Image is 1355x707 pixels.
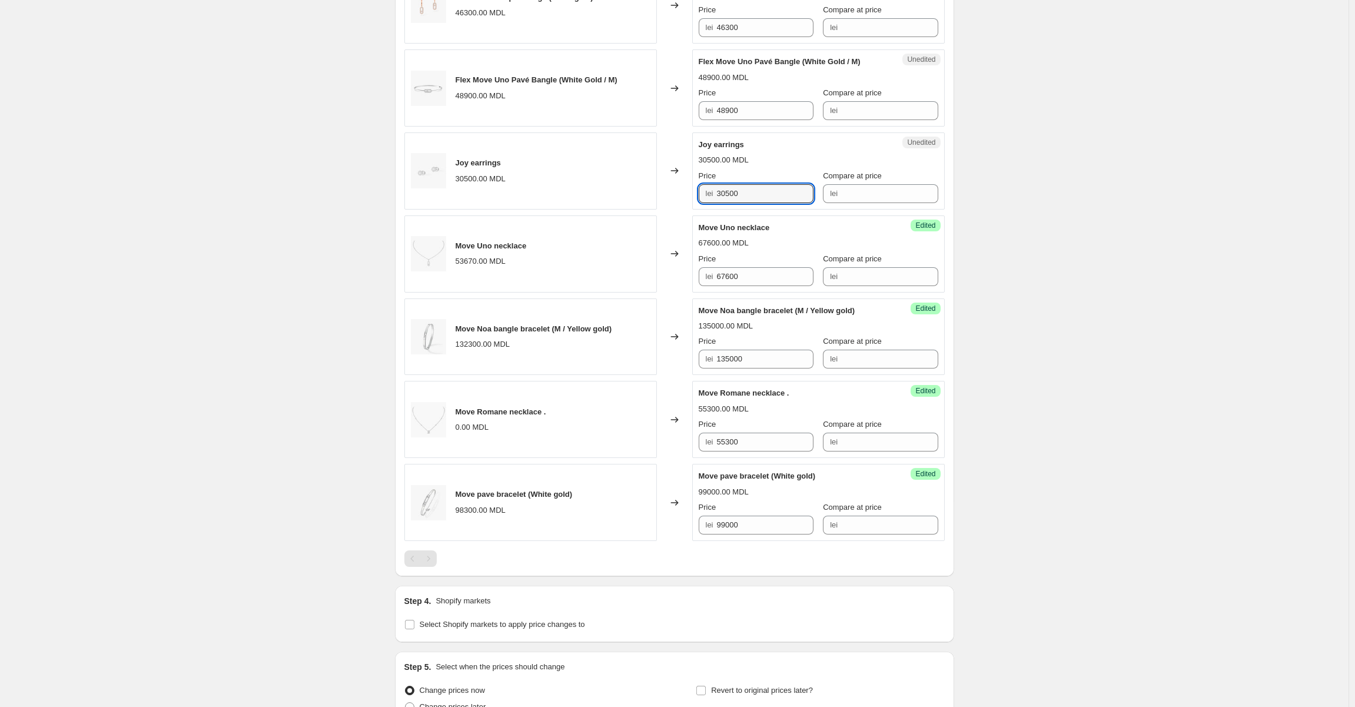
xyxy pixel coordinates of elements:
div: 67600.00 MDL [699,237,749,249]
span: Move Noa bangle bracelet (M / Yellow gold) [699,306,855,315]
span: lei [830,106,838,115]
span: Price [699,5,716,14]
div: 30500.00 MDL [456,173,506,185]
span: Price [699,420,716,429]
span: lei [830,354,838,363]
span: lei [830,272,838,281]
span: Joy earrings [456,158,501,167]
h2: Step 4. [404,595,431,607]
span: Edited [915,304,935,313]
span: Move pave bracelet (White gold) [456,490,573,499]
span: lei [830,189,838,198]
span: Move pave bracelet (White gold) [699,472,816,480]
div: 30500.00 MDL [699,154,749,166]
span: Price [699,88,716,97]
span: Edited [915,469,935,479]
span: lei [706,106,713,115]
div: 132300.00 MDL [456,338,510,350]
span: lei [830,437,838,446]
span: Move Uno necklace [699,223,770,232]
span: Unedited [907,55,935,64]
h2: Step 5. [404,661,431,673]
span: Price [699,171,716,180]
div: 48900.00 MDL [456,90,506,102]
div: 46300.00 MDL [456,7,506,19]
div: 98300.00 MDL [456,504,506,516]
span: Flex Move Uno Pavé Bangle (White Gold / M) [699,57,861,66]
span: Compare at price [823,420,882,429]
span: Price [699,254,716,263]
span: Price [699,337,716,346]
img: boucles-oreilles-diamant-or-blanc-joy-pm-06954-bis_1_0bdbcfe6-5e7b-4783-a66b-931cc5e4010f_80x.webp [411,153,446,188]
span: lei [706,437,713,446]
span: Compare at price [823,337,882,346]
span: Select Shopify markets to apply price changes to [420,620,585,629]
img: messika_paris_-_collier_move_romane_vue_1_07158_w_80x.webp [411,402,446,437]
span: Move Romane necklace . [456,407,546,416]
span: Edited [915,386,935,396]
img: messika-collier-move-uno-gm-diamant-or-blanc_80x.webp [411,236,446,271]
p: Select when the prices should change [436,661,564,673]
div: 55300.00 MDL [699,403,749,415]
div: 135000.00 MDL [699,320,753,332]
img: bracelet-diamant-or-blanc-move-classique-pave-03995_1_80x.jpg [411,485,446,520]
span: Compare at price [823,254,882,263]
img: bracelet-jonc-diamant-or-blanc-move-uno-11134-3_80x.jpg [411,71,446,106]
div: 48900.00 MDL [699,72,749,84]
span: lei [706,272,713,281]
nav: Pagination [404,550,437,567]
span: lei [830,520,838,529]
div: 99000.00 MDL [699,486,749,498]
span: lei [830,23,838,32]
span: Price [699,503,716,512]
span: Joy earrings [699,140,744,149]
img: bracelet-bangle-diamant-or-blanc-move-noa-pm-10092_3_80x.jpg [411,319,446,354]
span: Compare at price [823,171,882,180]
span: Compare at price [823,88,882,97]
span: Move Romane necklace . [699,389,789,397]
span: lei [706,23,713,32]
span: Move Noa bangle bracelet (M / Yellow gold) [456,324,612,333]
span: Move Uno necklace [456,241,527,250]
span: Compare at price [823,503,882,512]
span: Revert to original prices later? [711,686,813,695]
span: lei [706,354,713,363]
span: Change prices now [420,686,485,695]
p: Shopify markets [436,595,490,607]
div: 53670.00 MDL [456,255,506,267]
div: 0.00 MDL [456,421,489,433]
span: lei [706,189,713,198]
span: Unedited [907,138,935,147]
span: lei [706,520,713,529]
span: Flex Move Uno Pavé Bangle (White Gold / M) [456,75,617,84]
span: Compare at price [823,5,882,14]
span: Edited [915,221,935,230]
